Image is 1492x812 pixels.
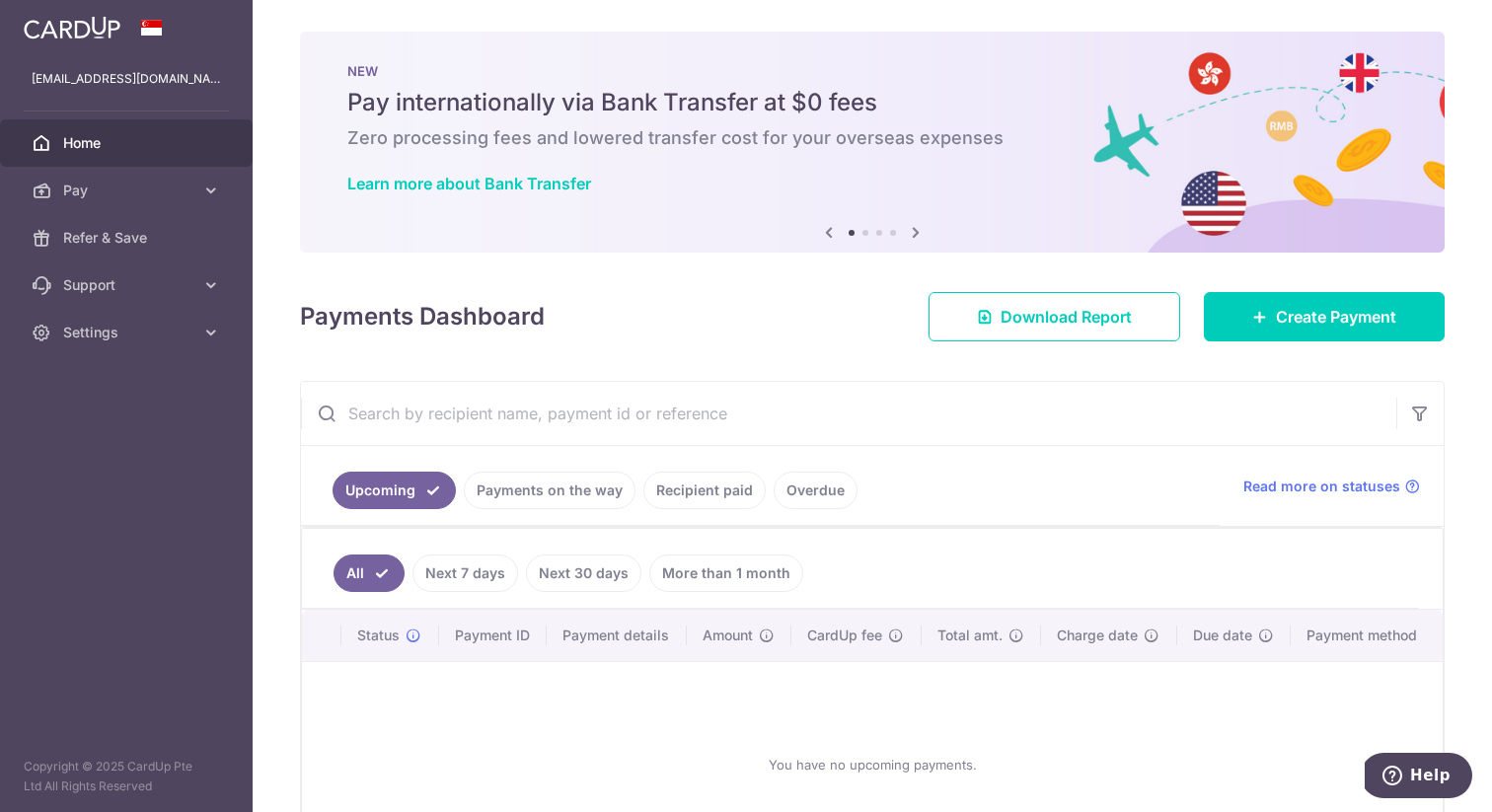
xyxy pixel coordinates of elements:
a: Payments on the way [464,472,635,509]
span: Create Payment [1276,305,1396,329]
a: Next 30 days [526,554,641,592]
a: Upcoming [333,472,456,509]
h6: Zero processing fees and lowered transfer cost for your overseas expenses [347,126,1397,150]
p: NEW [347,63,1397,79]
input: Search by recipient name, payment id or reference [301,382,1396,445]
a: More than 1 month [649,554,803,592]
span: Pay [63,181,193,200]
span: Support [63,275,193,295]
span: Refer & Save [63,228,193,248]
th: Payment ID [439,610,547,661]
span: Download Report [1001,305,1132,329]
p: [EMAIL_ADDRESS][DOMAIN_NAME] [32,69,221,89]
span: Settings [63,323,193,342]
a: Read more on statuses [1243,477,1420,496]
a: Create Payment [1204,292,1445,341]
img: Bank transfer banner [300,32,1445,253]
span: Charge date [1057,626,1138,645]
a: Next 7 days [412,554,518,592]
a: Overdue [774,472,858,509]
span: Total amt. [937,626,1003,645]
span: Read more on statuses [1243,477,1400,496]
img: CardUp [24,16,120,39]
a: Download Report [929,292,1180,341]
span: Amount [703,626,753,645]
iframe: Opens a widget where you can find more information [1365,753,1472,802]
span: Home [63,133,193,153]
h4: Payments Dashboard [300,299,545,334]
a: All [334,554,405,592]
h5: Pay internationally via Bank Transfer at $0 fees [347,87,1397,118]
a: Recipient paid [643,472,766,509]
th: Payment details [547,610,687,661]
span: CardUp fee [807,626,882,645]
a: Learn more about Bank Transfer [347,174,591,193]
span: Due date [1193,626,1252,645]
span: Status [357,626,400,645]
th: Payment method [1291,610,1443,661]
